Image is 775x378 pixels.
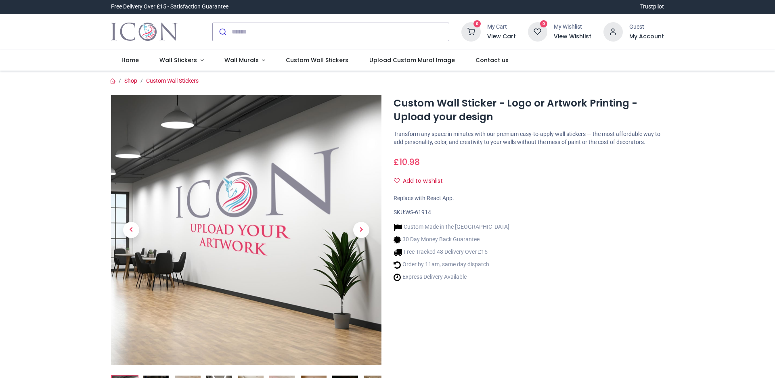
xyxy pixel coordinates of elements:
div: Guest [629,23,664,31]
div: Replace with React App. [394,194,664,203]
span: Next [353,222,369,238]
a: Next [341,135,381,324]
span: Wall Stickers [159,56,197,64]
span: Previous [123,222,139,238]
div: My Cart [487,23,516,31]
button: Add to wishlistAdd to wishlist [394,174,450,188]
span: 10.98 [399,156,420,168]
span: Contact us [475,56,509,64]
a: Shop [124,77,137,84]
a: Wall Stickers [149,50,214,71]
div: SKU: [394,209,664,217]
a: 0 [528,28,547,34]
sup: 0 [473,20,481,28]
a: 0 [461,28,481,34]
li: Order by 11am, same day dispatch [394,261,509,269]
li: Custom Made in the [GEOGRAPHIC_DATA] [394,223,509,232]
span: Upload Custom Mural Image [369,56,455,64]
img: Custom Wall Sticker - Logo or Artwork Printing - Upload your design [111,95,381,365]
a: My Account [629,33,664,41]
sup: 0 [540,20,548,28]
span: Custom Wall Stickers [286,56,348,64]
p: Transform any space in minutes with our premium easy-to-apply wall stickers — the most affordable... [394,130,664,146]
div: Free Delivery Over £15 - Satisfaction Guarantee [111,3,228,11]
a: View Wishlist [554,33,591,41]
span: Home [121,56,139,64]
span: Wall Murals [224,56,259,64]
a: Logo of Icon Wall Stickers [111,21,178,43]
a: Trustpilot [640,3,664,11]
div: My Wishlist [554,23,591,31]
img: Icon Wall Stickers [111,21,178,43]
a: View Cart [487,33,516,41]
li: Free Tracked 48 Delivery Over £15 [394,248,509,257]
button: Submit [213,23,232,41]
li: 30 Day Money Back Guarantee [394,236,509,244]
a: Custom Wall Stickers [146,77,199,84]
i: Add to wishlist [394,178,400,184]
li: Express Delivery Available [394,273,509,282]
a: Wall Murals [214,50,276,71]
span: WS-61914 [405,209,431,215]
h1: Custom Wall Sticker - Logo or Artwork Printing - Upload your design [394,96,664,124]
span: £ [394,156,420,168]
a: Previous [111,135,151,324]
